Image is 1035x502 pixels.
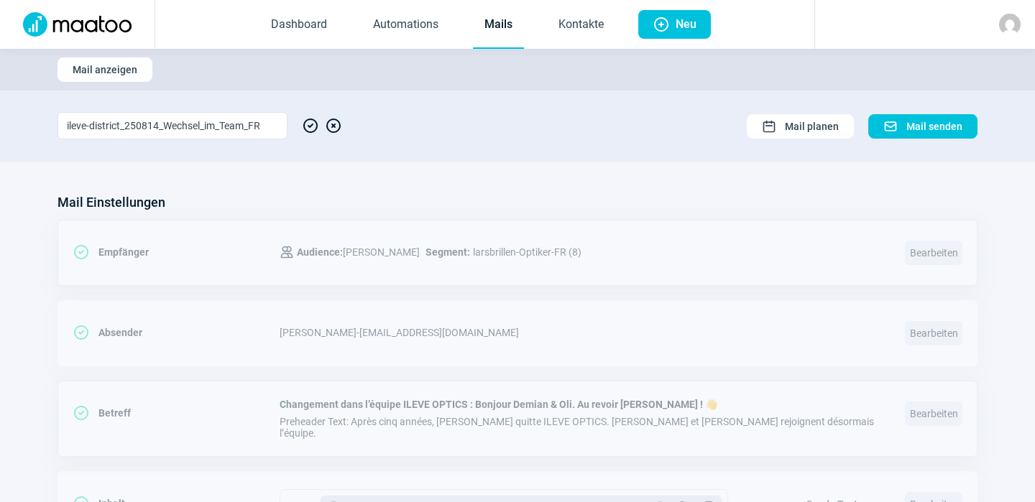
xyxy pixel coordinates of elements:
[906,115,962,138] span: Mail senden
[280,238,581,266] div: larsbrillen-Optiker-FR (8)
[999,14,1021,35] img: avatar
[57,57,152,82] button: Mail anzeigen
[547,1,615,49] a: Kontakte
[73,58,137,81] span: Mail anzeigen
[473,1,524,49] a: Mails
[905,241,962,265] span: Bearbeiten
[638,10,711,39] button: Neu
[73,399,280,427] div: Betreff
[905,321,962,345] span: Bearbeiten
[868,114,977,139] button: Mail senden
[747,114,854,139] button: Mail planen
[73,238,280,266] div: Empfänger
[297,243,420,261] span: [PERSON_NAME]
[676,10,696,39] span: Neu
[280,318,888,347] div: [PERSON_NAME] - [EMAIL_ADDRESS][DOMAIN_NAME]
[905,401,962,426] span: Bearbeiten
[425,243,470,261] span: Segment:
[785,115,839,138] span: Mail planen
[362,1,450,49] a: Automations
[14,12,140,37] img: Logo
[280,416,888,439] span: Preheader Text: Après cinq années, [PERSON_NAME] quitte ILEVE OPTICS. [PERSON_NAME] et [PERSON_NA...
[57,191,165,214] h3: Mail Einstellungen
[259,1,339,49] a: Dashboard
[73,318,280,347] div: Absender
[297,246,343,258] span: Audience:
[280,399,888,410] span: Changement dans l’équipe ILEVE OPTICS : Bonjour Demian & Oli. Au revoir [PERSON_NAME] ! 👋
